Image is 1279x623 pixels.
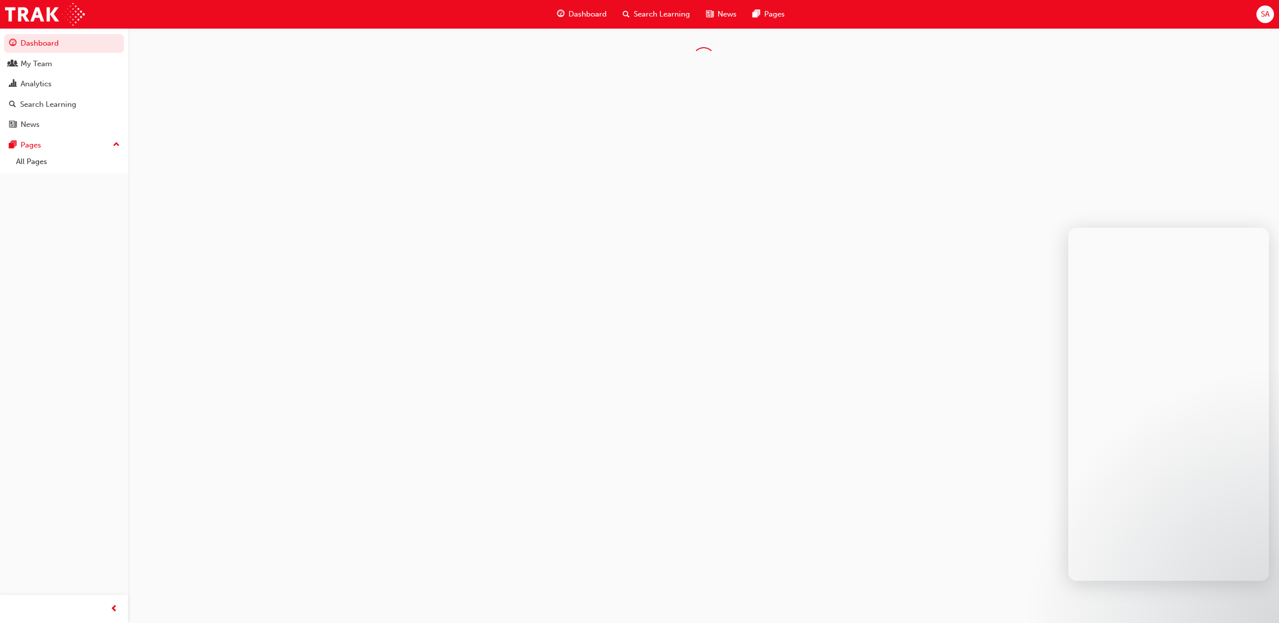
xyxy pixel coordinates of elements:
span: guage-icon [9,39,17,48]
span: SA [1261,9,1269,20]
a: Dashboard [4,34,124,53]
div: My Team [21,58,52,70]
span: search-icon [623,8,630,21]
span: pages-icon [753,8,760,21]
span: prev-icon [110,603,118,615]
div: Pages [21,139,41,151]
span: guage-icon [557,8,564,21]
a: All Pages [12,154,124,170]
a: search-iconSearch Learning [615,4,698,25]
iframe: Intercom live chat [1245,589,1269,613]
span: Search Learning [634,9,690,20]
span: News [718,9,737,20]
a: guage-iconDashboard [549,4,615,25]
div: Search Learning [20,99,76,110]
iframe: Intercom live chat [1068,228,1269,581]
button: Pages [4,136,124,154]
span: search-icon [9,100,16,109]
a: news-iconNews [698,4,745,25]
a: Search Learning [4,95,124,114]
a: Analytics [4,75,124,93]
a: My Team [4,55,124,73]
span: news-icon [9,120,17,129]
span: up-icon [113,138,120,151]
div: News [21,119,40,130]
span: news-icon [706,8,714,21]
span: Dashboard [569,9,607,20]
span: people-icon [9,60,17,69]
span: Pages [764,9,785,20]
img: Trak [5,3,85,26]
div: Analytics [21,78,52,90]
button: DashboardMy TeamAnalyticsSearch LearningNews [4,32,124,136]
a: News [4,115,124,134]
button: SA [1256,6,1274,23]
a: pages-iconPages [745,4,793,25]
span: chart-icon [9,80,17,89]
span: pages-icon [9,141,17,150]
